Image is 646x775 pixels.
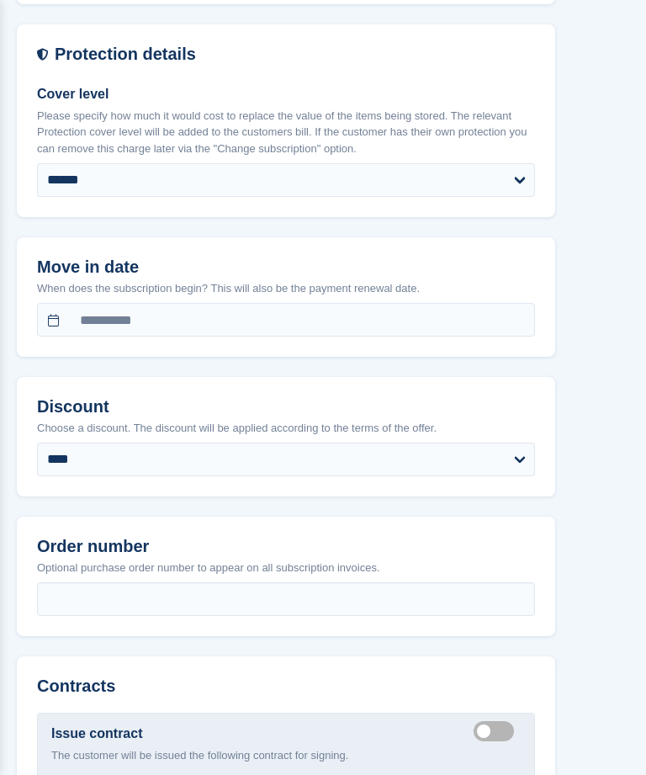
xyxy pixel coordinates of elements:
[55,45,535,65] h2: Protection details
[474,731,521,734] label: Create integrated contract
[37,421,535,438] p: Choose a discount. The discount will be applied according to the terms of the offer.
[37,45,48,65] img: insurance-details-icon-731ffda60807649b61249b889ba3c5e2b5c27d34e2e1fb37a309f0fde93ff34a.svg
[51,748,521,765] p: The customer will be issued the following contract for signing.
[51,725,142,745] label: Issue contract
[37,281,535,298] p: When does the subscription begin? This will also be the payment renewal date.
[37,677,535,697] h2: Contracts
[37,538,535,557] h2: Order number
[37,258,535,278] h2: Move in date
[37,85,535,105] label: Cover level
[37,109,535,158] p: Please specify how much it would cost to replace the value of the items being stored. The relevan...
[37,398,535,417] h2: Discount
[37,560,535,577] p: Optional purchase order number to appear on all subscription invoices.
